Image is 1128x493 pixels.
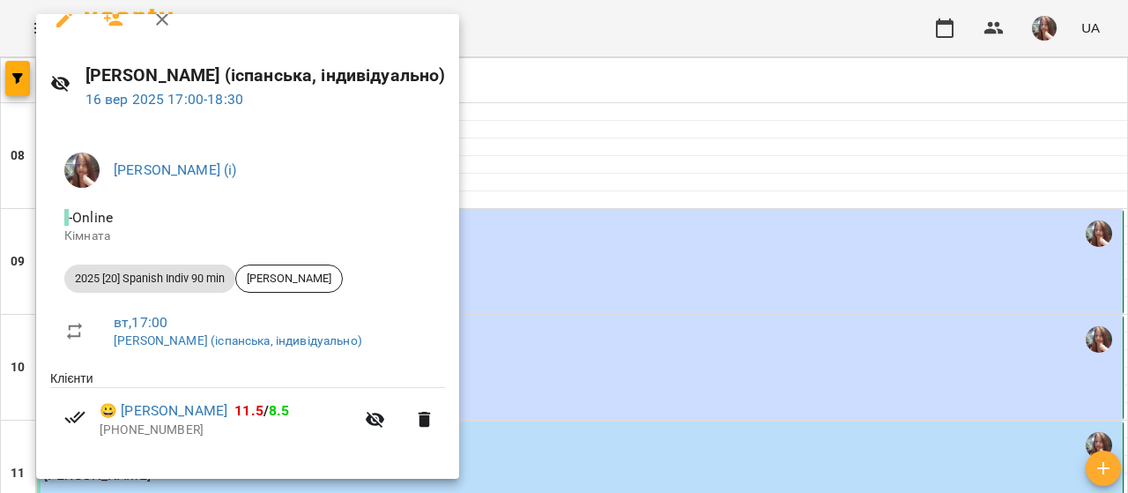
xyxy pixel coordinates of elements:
[114,333,362,347] a: [PERSON_NAME] (іспанська, індивідуально)
[64,153,100,188] img: 0ee1f4be303f1316836009b6ba17c5c5.jpeg
[64,209,116,226] span: - Online
[64,228,431,245] p: Кімната
[85,91,243,108] a: 16 вер 2025 17:00-18:30
[269,402,289,419] span: 8.5
[100,400,227,422] a: 😀 [PERSON_NAME]
[234,402,263,419] span: 11.5
[64,407,85,428] svg: Візит сплачено
[235,265,343,293] div: [PERSON_NAME]
[234,402,289,419] b: /
[100,422,354,439] p: [PHONE_NUMBER]
[114,314,167,331] a: вт , 17:00
[236,271,342,287] span: [PERSON_NAME]
[64,271,235,287] span: 2025 [20] Spanish Indiv 90 min
[85,62,446,89] h6: [PERSON_NAME] (іспанська, індивідуально)
[50,370,445,458] ul: Клієнти
[114,161,237,178] a: [PERSON_NAME] (і)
